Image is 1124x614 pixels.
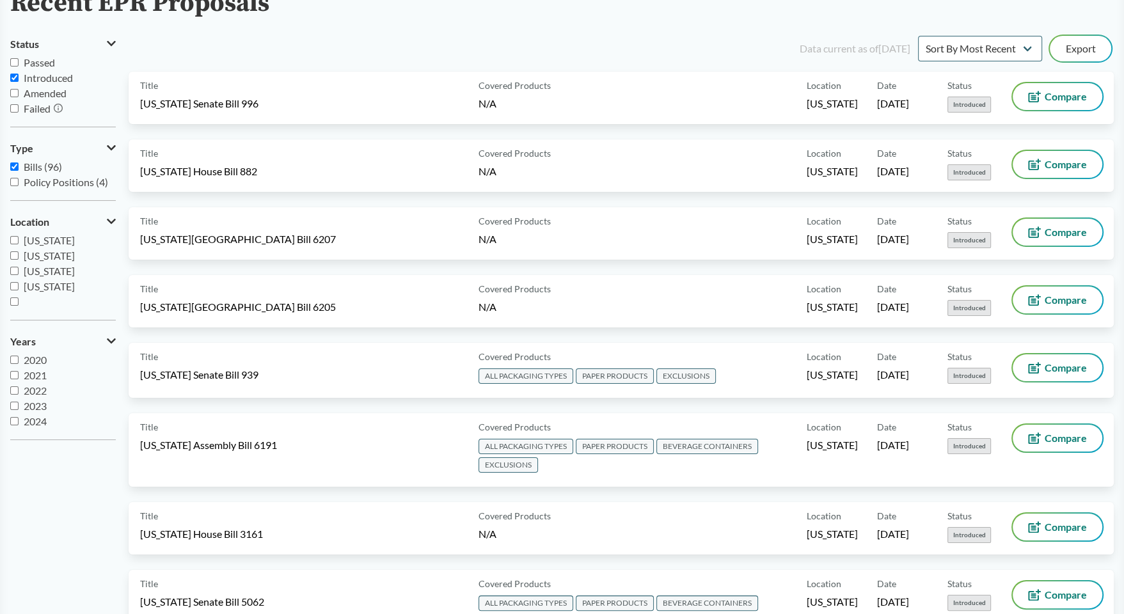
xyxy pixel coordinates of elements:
span: [US_STATE][GEOGRAPHIC_DATA] Bill 6207 [140,232,336,246]
span: Location [807,214,841,228]
span: [US_STATE] Senate Bill 939 [140,368,258,382]
span: Covered Products [479,79,551,92]
span: Status [10,38,39,50]
span: Status [947,282,972,295]
span: Compare [1045,590,1087,600]
span: Title [140,420,158,434]
span: Policy Positions (4) [24,176,108,188]
span: N/A [479,97,496,109]
span: BEVERAGE CONTAINERS [656,595,758,611]
span: Location [807,282,841,295]
input: Amended [10,89,19,97]
span: [US_STATE] Assembly Bill 6191 [140,438,277,452]
span: [US_STATE] [24,280,75,292]
span: [DATE] [877,527,909,541]
span: N/A [479,165,496,177]
span: [DATE] [877,368,909,382]
span: EXCLUSIONS [656,368,716,384]
span: Covered Products [479,577,551,590]
span: [DATE] [877,595,909,609]
span: Covered Products [479,420,551,434]
span: Covered Products [479,282,551,295]
span: Location [807,146,841,160]
input: 2023 [10,402,19,410]
span: Date [877,214,896,228]
button: Compare [1013,581,1102,608]
span: [US_STATE] Senate Bill 996 [140,97,258,111]
input: 2022 [10,386,19,395]
span: Status [947,79,972,92]
span: [DATE] [877,438,909,452]
input: Bills (96) [10,162,19,171]
span: BEVERAGE CONTAINERS [656,439,758,454]
span: Compare [1045,363,1087,373]
span: [DATE] [877,164,909,178]
span: Date [877,282,896,295]
span: [US_STATE] [807,97,858,111]
span: Introduced [947,300,991,316]
span: Failed [24,102,51,114]
span: [US_STATE] [807,438,858,452]
input: 2020 [10,356,19,364]
span: Years [10,336,36,347]
span: 2023 [24,400,47,412]
span: Status [947,214,972,228]
button: Status [10,33,116,55]
span: Date [877,577,896,590]
span: Location [807,79,841,92]
span: Introduced [947,595,991,611]
input: 2024 [10,417,19,425]
input: Failed [10,104,19,113]
span: Date [877,146,896,160]
span: Status [947,420,972,434]
span: Status [947,146,972,160]
button: Type [10,138,116,159]
span: Title [140,509,158,523]
input: Policy Positions (4) [10,178,19,186]
span: Type [10,143,33,154]
span: Location [10,216,49,228]
input: [GEOGRAPHIC_DATA] [10,297,19,306]
span: Compare [1045,227,1087,237]
span: Location [807,420,841,434]
span: [US_STATE] Senate Bill 5062 [140,595,264,609]
span: ALL PACKAGING TYPES [479,439,573,454]
button: Export [1050,36,1111,61]
span: 2022 [24,384,47,397]
span: Title [140,146,158,160]
span: [US_STATE] [24,249,75,262]
button: Compare [1013,83,1102,110]
span: Covered Products [479,509,551,523]
button: Compare [1013,425,1102,452]
span: [DATE] [877,232,909,246]
span: Status [947,350,972,363]
span: Date [877,420,896,434]
span: Title [140,214,158,228]
span: Status [947,577,972,590]
span: Amended [24,87,67,99]
span: Passed [24,56,55,68]
input: [US_STATE] [10,282,19,290]
span: ALL PACKAGING TYPES [479,595,573,611]
span: PAPER PRODUCTS [576,439,654,454]
span: [US_STATE] [807,595,858,609]
input: [US_STATE] [10,236,19,244]
span: ALL PACKAGING TYPES [479,368,573,384]
span: [DATE] [877,300,909,314]
span: Title [140,282,158,295]
button: Compare [1013,514,1102,540]
span: Covered Products [479,350,551,363]
button: Years [10,331,116,352]
input: 2021 [10,371,19,379]
input: Introduced [10,74,19,82]
span: Title [140,350,158,363]
span: [US_STATE] [807,232,858,246]
span: PAPER PRODUCTS [576,595,654,611]
span: Location [807,577,841,590]
span: Compare [1045,433,1087,443]
span: 2024 [24,415,47,427]
span: Location [807,350,841,363]
span: N/A [479,233,496,245]
span: Status [947,509,972,523]
span: Location [807,509,841,523]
